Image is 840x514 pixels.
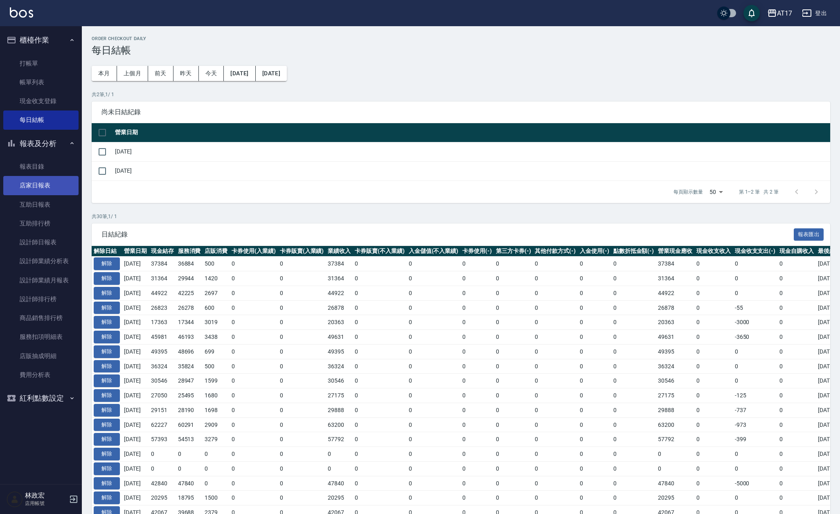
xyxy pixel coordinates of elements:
td: 0 [353,257,407,271]
td: 28190 [176,403,203,417]
th: 點數折抵金額(-) [611,246,656,257]
td: 25495 [176,388,203,403]
td: 28947 [176,374,203,388]
td: -3000 [733,315,778,330]
td: 0 [407,344,461,359]
td: 0 [611,403,656,417]
a: 帳單列表 [3,73,79,92]
td: 37384 [656,257,694,271]
button: 登出 [799,6,830,21]
td: 0 [533,344,578,359]
button: 櫃檯作業 [3,29,79,51]
td: 0 [278,300,326,315]
td: [DATE] [122,271,149,286]
td: 20363 [656,315,694,330]
td: 0 [230,300,278,315]
td: 37384 [149,257,176,271]
td: 2909 [203,417,230,432]
td: 0 [533,330,578,345]
td: 30546 [656,374,694,388]
td: 0 [278,403,326,417]
th: 第三方卡券(-) [494,246,533,257]
td: 31364 [149,271,176,286]
td: 0 [777,403,816,417]
td: 0 [733,359,778,374]
td: 0 [460,359,494,374]
td: 60291 [176,417,203,432]
button: 解除 [94,448,120,460]
button: 解除 [94,462,120,475]
td: 0 [578,374,611,388]
td: 0 [230,286,278,300]
td: 0 [353,374,407,388]
td: 29888 [326,403,353,417]
td: 0 [578,271,611,286]
td: 1420 [203,271,230,286]
button: 解除 [94,374,120,387]
button: 本月 [92,66,117,81]
th: 營業現金應收 [656,246,694,257]
td: 0 [777,286,816,300]
td: 0 [494,257,533,271]
a: 設計師業績月報表 [3,271,79,290]
td: 0 [733,257,778,271]
td: 31364 [326,271,353,286]
td: 0 [407,403,461,417]
h2: Order checkout daily [92,36,830,41]
td: 0 [733,374,778,388]
td: 0 [407,359,461,374]
td: 0 [578,403,611,417]
td: 0 [694,330,733,345]
td: 0 [578,300,611,315]
td: 20363 [326,315,353,330]
button: 今天 [199,66,224,81]
td: 0 [230,344,278,359]
td: 0 [230,403,278,417]
td: 0 [611,315,656,330]
td: 36324 [149,359,176,374]
td: 26878 [656,300,694,315]
div: 50 [706,181,726,203]
td: 0 [777,315,816,330]
td: 0 [533,403,578,417]
td: 0 [694,359,733,374]
td: 0 [533,271,578,286]
button: 解除 [94,302,120,314]
td: 27050 [149,388,176,403]
a: 報表目錄 [3,157,79,176]
span: 日結紀錄 [101,230,794,239]
td: 0 [278,359,326,374]
td: 600 [203,300,230,315]
td: 0 [353,330,407,345]
td: 3438 [203,330,230,345]
td: 0 [460,374,494,388]
td: 0 [494,300,533,315]
img: Logo [10,7,33,18]
a: 店販抽成明細 [3,347,79,365]
td: 0 [611,344,656,359]
span: 尚未日結紀錄 [101,108,820,116]
th: 現金結存 [149,246,176,257]
td: 0 [230,330,278,345]
td: 0 [733,344,778,359]
td: 0 [611,257,656,271]
td: 0 [494,403,533,417]
td: 0 [777,330,816,345]
td: 0 [407,257,461,271]
td: 36324 [656,359,694,374]
td: 0 [777,374,816,388]
td: 44922 [656,286,694,300]
td: [DATE] [122,359,149,374]
button: 前天 [148,66,173,81]
td: 0 [611,300,656,315]
button: 解除 [94,477,120,490]
td: 0 [533,286,578,300]
th: 卡券販賣(入業績) [278,246,326,257]
td: 0 [278,315,326,330]
a: 商品銷售排行榜 [3,309,79,327]
td: 0 [578,257,611,271]
td: 0 [494,388,533,403]
td: 0 [777,359,816,374]
td: 0 [353,271,407,286]
td: [DATE] [113,161,830,180]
